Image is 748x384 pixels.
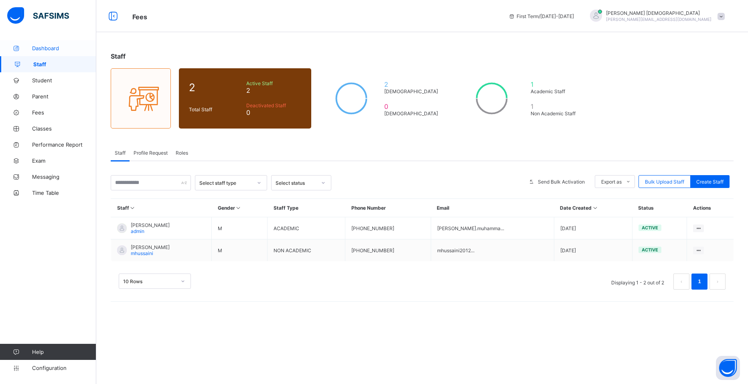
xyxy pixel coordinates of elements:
div: HasanMuhammad [582,10,729,23]
span: Profile Request [134,150,168,156]
span: Export as [601,179,622,185]
span: Roles [176,150,188,156]
button: next page [709,274,726,290]
span: admin [131,228,144,234]
li: 1 [691,274,707,290]
i: Sort in Ascending Order [235,205,242,211]
td: [DATE] [554,217,632,239]
span: Dashboard [32,45,96,51]
span: Fees [32,109,96,116]
span: [DEMOGRAPHIC_DATA] [384,88,442,94]
span: Deactivated Staff [246,102,301,108]
div: Total Staff [187,104,244,114]
button: prev page [673,274,689,290]
span: [PERSON_NAME] [DEMOGRAPHIC_DATA] [606,10,712,16]
span: Time Table [32,190,96,196]
span: 2 [246,86,301,94]
span: Parent [32,93,96,100]
span: Messaging [32,174,96,180]
th: Date Created [554,199,632,217]
span: Performance Report [32,141,96,148]
td: M [212,217,268,239]
span: Student [32,77,96,84]
span: 2 [189,81,242,94]
i: Sort in Ascending Order [592,205,598,211]
li: 上一页 [673,274,689,290]
td: [PERSON_NAME].muhamma... [431,217,554,239]
span: active [642,225,658,231]
td: [PHONE_NUMBER] [345,217,431,239]
th: Staff Type [268,199,345,217]
span: Academic Staff [531,88,582,94]
span: [PERSON_NAME] [131,222,170,228]
span: Exam [32,157,96,164]
div: Select status [276,180,316,186]
td: [PHONE_NUMBER] [345,239,431,261]
span: Staff [33,61,96,67]
li: 下一页 [709,274,726,290]
span: [PERSON_NAME][EMAIL_ADDRESS][DOMAIN_NAME] [606,17,712,22]
th: Email [431,199,554,217]
span: 1 [531,80,582,88]
span: Active Staff [246,80,301,86]
a: 1 [695,276,703,287]
th: Status [632,199,687,217]
span: Send Bulk Activation [538,179,585,185]
span: [DEMOGRAPHIC_DATA] [384,110,442,116]
div: 10 Rows [123,278,176,284]
th: Phone Number [345,199,431,217]
span: active [642,247,658,253]
td: mhussaini2012... [431,239,554,261]
td: ACADEMIC [268,217,345,239]
span: Configuration [32,365,96,371]
th: Staff [111,199,212,217]
th: Actions [687,199,734,217]
span: session/term information [509,13,574,19]
div: Select staff type [199,180,252,186]
img: safsims [7,7,69,24]
td: NON ACADEMIC [268,239,345,261]
span: Fees [132,13,147,21]
span: mhussaini [131,250,153,256]
th: Gender [212,199,268,217]
span: 2 [384,80,442,88]
button: Open asap [716,356,740,380]
span: Help [32,349,96,355]
span: Bulk Upload Staff [645,179,684,185]
span: 1 [531,102,582,110]
span: 0 [384,102,442,110]
span: Classes [32,125,96,132]
li: Displaying 1 - 2 out of 2 [605,274,670,290]
span: Non Academic Staff [531,110,582,116]
td: [DATE] [554,239,632,261]
td: M [212,239,268,261]
span: Staff [115,150,126,156]
span: [PERSON_NAME] [131,244,170,250]
span: Staff [111,52,126,60]
span: 0 [246,108,301,116]
span: Create Staff [696,179,724,185]
i: Sort in Ascending Order [129,205,136,211]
